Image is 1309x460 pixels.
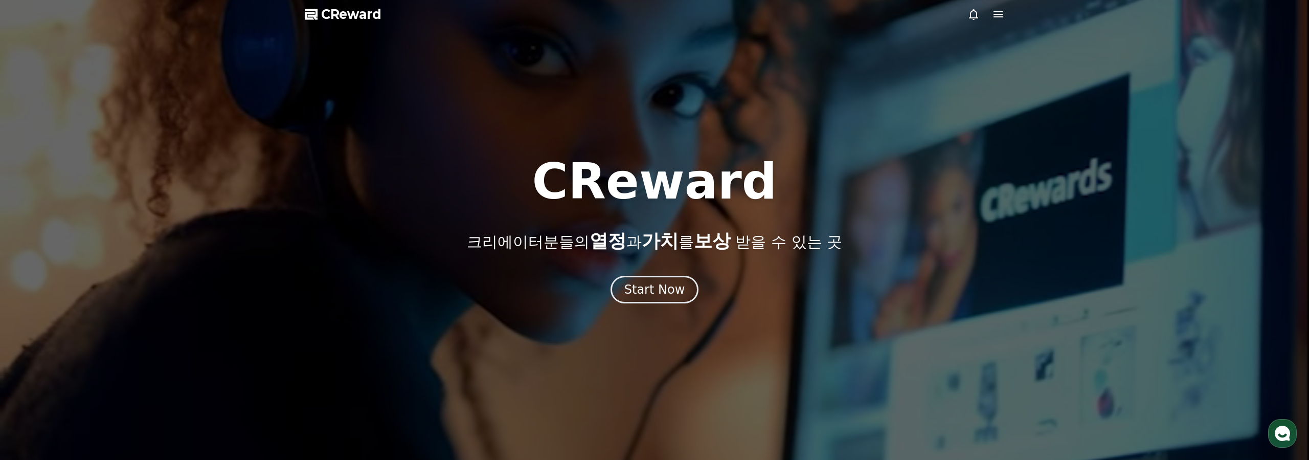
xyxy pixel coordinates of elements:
span: 홈 [32,340,38,348]
button: Start Now [611,276,699,303]
span: 가치 [642,230,679,251]
a: CReward [305,6,381,23]
a: 대화 [67,324,132,350]
span: 열정 [590,230,626,251]
h1: CReward [532,157,777,206]
a: 설정 [132,324,196,350]
span: 설정 [158,340,170,348]
div: Start Now [624,281,685,298]
span: CReward [321,6,381,23]
a: 홈 [3,324,67,350]
span: 보상 [694,230,731,251]
a: Start Now [611,286,699,296]
span: 대화 [94,340,106,348]
p: 크리에이터분들의 과 를 받을 수 있는 곳 [467,231,842,251]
